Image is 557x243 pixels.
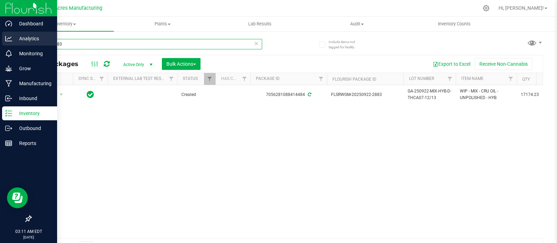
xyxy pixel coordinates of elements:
[166,61,196,67] span: Bulk Actions
[87,90,94,99] span: In Sync
[7,187,28,208] iframe: Resource center
[3,228,54,235] p: 03:11 AM EDT
[114,21,211,27] span: Plants
[256,76,280,81] a: Package ID
[57,90,66,99] span: select
[5,125,12,132] inline-svg: Outbound
[499,5,544,11] span: Hi, [PERSON_NAME]!
[204,73,215,85] a: Filter
[5,35,12,42] inline-svg: Analytics
[183,76,198,81] a: Status
[114,17,211,31] a: Plants
[3,235,54,240] p: [DATE]
[239,21,281,27] span: Lab Results
[113,76,168,81] a: External Lab Test Result
[96,73,108,85] a: Filter
[5,65,12,72] inline-svg: Grow
[308,17,406,31] a: Audit
[307,92,311,97] span: Sync from Compliance System
[12,64,54,73] p: Grow
[166,73,177,85] a: Filter
[12,49,54,58] p: Monitoring
[5,140,12,147] inline-svg: Reports
[17,17,114,31] a: Inventory
[211,17,308,31] a: Lab Results
[12,19,54,28] p: Dashboard
[5,20,12,27] inline-svg: Dashboard
[40,5,102,11] span: Green Acres Manufacturing
[521,91,547,98] span: 17174.23
[331,91,399,98] span: FLSRWGM-20250922-2883
[475,58,532,70] button: Receive Non-Cannabis
[5,50,12,57] inline-svg: Monitoring
[429,21,480,27] span: Inventory Counts
[12,124,54,132] p: Outbound
[162,58,201,70] button: Bulk Actions
[5,95,12,102] inline-svg: Inbound
[315,73,327,85] a: Filter
[461,76,484,81] a: Item Name
[5,80,12,87] inline-svg: Manufacturing
[5,110,12,117] inline-svg: Inventory
[460,88,512,101] span: WIP - MIX - CRU OIL - UNPOLISHED - HYB
[406,17,503,31] a: Inventory Counts
[482,5,491,11] div: Manage settings
[12,109,54,118] p: Inventory
[329,39,363,50] span: Include items not tagged for facility
[239,73,250,85] a: Filter
[36,60,85,68] span: All Packages
[254,39,259,48] span: Clear
[408,88,452,101] span: GA-250922-MIX-HYB-D-THCA07-12/13
[505,73,517,85] a: Filter
[522,77,530,82] a: Qty
[12,79,54,88] p: Manufacturing
[444,73,456,85] a: Filter
[249,91,328,98] div: 7056281088414484
[78,76,105,81] a: Sync Status
[181,91,211,98] span: Created
[309,21,405,27] span: Audit
[31,39,262,49] input: Search Package ID, Item Name, SKU, Lot or Part Number...
[17,21,114,27] span: Inventory
[215,73,250,85] th: Has COA
[12,139,54,147] p: Reports
[428,58,475,70] button: Export to Excel
[332,77,376,82] a: Flourish Package ID
[12,34,54,43] p: Analytics
[12,94,54,103] p: Inbound
[409,76,434,81] a: Lot Number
